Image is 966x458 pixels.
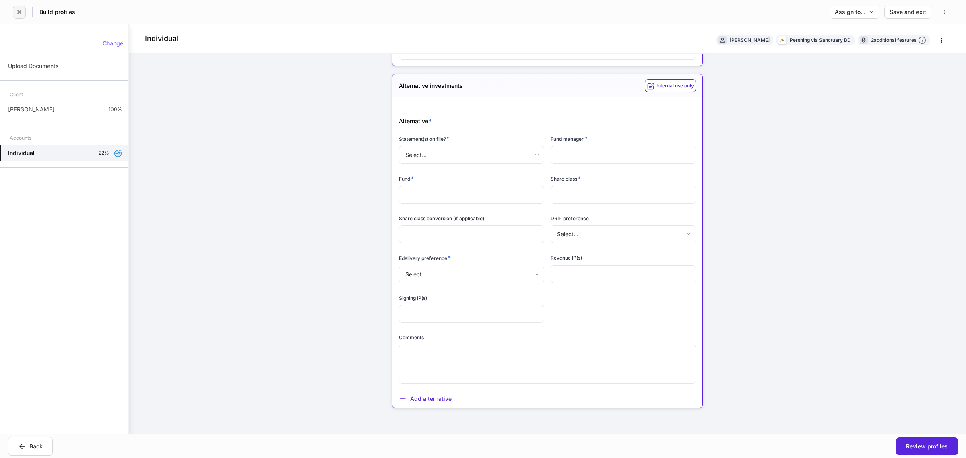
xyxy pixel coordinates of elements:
[103,41,123,46] div: Change
[551,215,589,222] h6: DRIP preference
[18,442,43,450] div: Back
[8,62,58,70] p: Upload Documents
[656,82,694,89] h6: Internal use only
[399,334,424,341] h6: Comments
[906,444,948,449] div: Review profiles
[399,294,427,302] h6: Signing IP(s)
[399,135,450,143] h6: Statement(s) on file?
[890,9,926,15] div: Save and exit
[109,106,122,113] p: 100%
[790,36,851,44] div: Pershing via Sanctuary BD
[730,36,770,44] div: [PERSON_NAME]
[10,131,31,145] div: Accounts
[8,105,54,113] p: [PERSON_NAME]
[896,437,958,455] button: Review profiles
[97,37,128,50] button: Change
[399,215,484,222] h6: Share class conversion (if applicable)
[8,149,35,157] h5: Individual
[39,8,75,16] h5: Build profiles
[399,395,452,403] button: Add alternative
[399,146,544,164] div: Select...
[830,6,879,19] button: Assign to...
[99,150,109,156] p: 22%
[551,175,581,183] h6: Share class
[551,135,587,143] h6: Fund manager
[871,36,926,45] div: 2 additional features
[551,254,582,262] h6: Revenue IP(s)
[399,254,451,262] h6: Edelivery preference
[145,34,179,43] h4: Individual
[399,117,595,125] div: Alternative
[399,266,544,283] div: Select...
[10,87,23,101] div: Client
[399,82,463,90] h5: Alternative investments
[399,175,414,183] h6: Fund
[8,437,53,456] button: Back
[551,225,696,243] div: Select...
[884,6,931,19] button: Save and exit
[835,9,874,15] div: Assign to...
